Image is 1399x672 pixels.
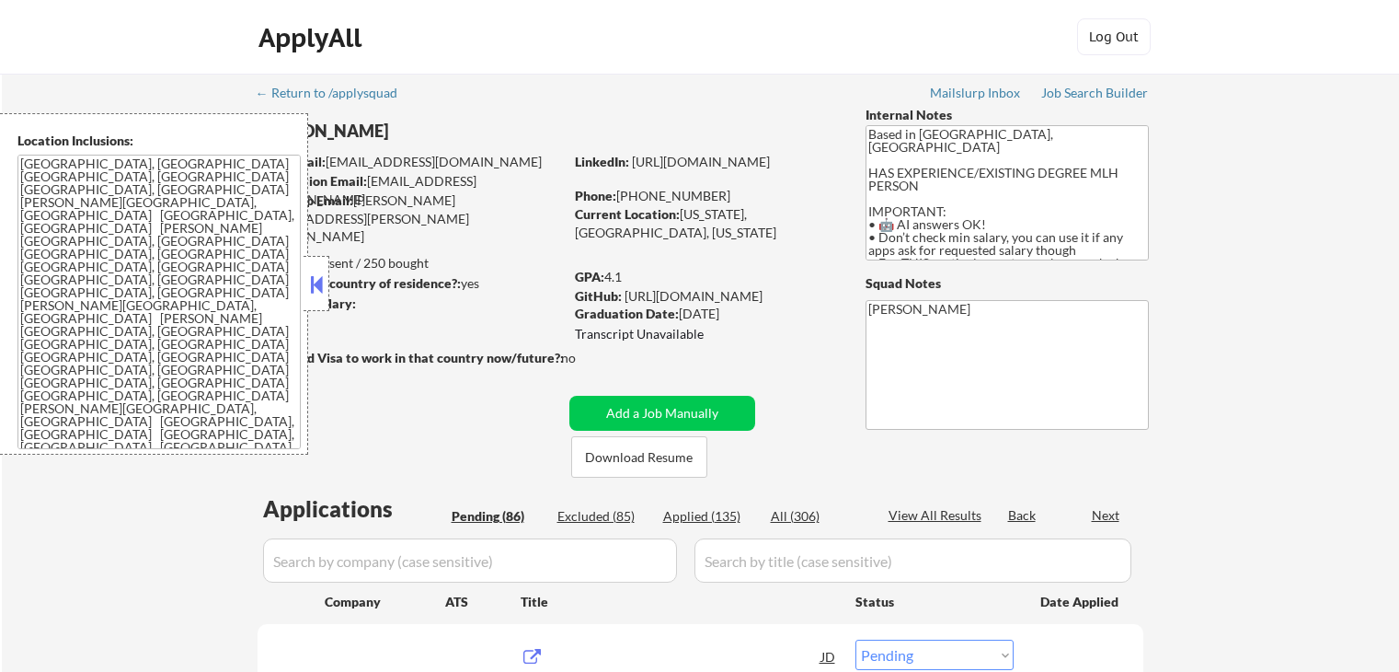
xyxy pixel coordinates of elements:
[17,132,301,150] div: Location Inclusions:
[575,187,835,205] div: [PHONE_NUMBER]
[866,274,1149,293] div: Squad Notes
[1041,87,1149,99] div: Job Search Builder
[325,593,445,611] div: Company
[575,205,835,241] div: [US_STATE], [GEOGRAPHIC_DATA], [US_STATE]
[258,22,367,53] div: ApplyAll
[561,349,613,367] div: no
[855,585,1014,618] div: Status
[257,274,557,293] div: yes
[889,506,987,525] div: View All Results
[452,507,544,526] div: Pending (86)
[256,87,415,99] div: ← Return to /applysquad
[256,86,415,104] a: ← Return to /applysquad
[257,254,563,272] div: 135 sent / 250 bought
[1077,18,1151,55] button: Log Out
[1040,593,1121,611] div: Date Applied
[575,188,616,203] strong: Phone:
[521,593,838,611] div: Title
[445,593,521,611] div: ATS
[258,172,563,208] div: [EMAIL_ADDRESS][DOMAIN_NAME]
[694,539,1131,583] input: Search by title (case sensitive)
[632,154,770,169] a: [URL][DOMAIN_NAME]
[625,288,763,304] a: [URL][DOMAIN_NAME]
[263,539,677,583] input: Search by company (case sensitive)
[866,106,1149,124] div: Internal Notes
[771,507,863,526] div: All (306)
[1008,506,1038,525] div: Back
[930,87,1022,99] div: Mailslurp Inbox
[258,350,564,365] strong: Will need Visa to work in that country now/future?:
[263,498,445,520] div: Applications
[930,86,1022,104] a: Mailslurp Inbox
[575,154,629,169] strong: LinkedIn:
[257,275,461,291] strong: Can work in country of residence?:
[258,153,563,171] div: [EMAIL_ADDRESS][DOMAIN_NAME]
[571,436,707,478] button: Download Resume
[569,396,755,431] button: Add a Job Manually
[258,191,563,246] div: [PERSON_NAME][EMAIL_ADDRESS][PERSON_NAME][DOMAIN_NAME]
[1092,506,1121,525] div: Next
[575,306,679,321] strong: Graduation Date:
[575,288,622,304] strong: GitHub:
[575,305,835,323] div: [DATE]
[663,507,755,526] div: Applied (135)
[557,507,649,526] div: Excluded (85)
[575,268,838,286] div: 4.1
[575,269,604,284] strong: GPA:
[1041,86,1149,104] a: Job Search Builder
[575,206,680,222] strong: Current Location:
[258,120,636,143] div: [PERSON_NAME]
